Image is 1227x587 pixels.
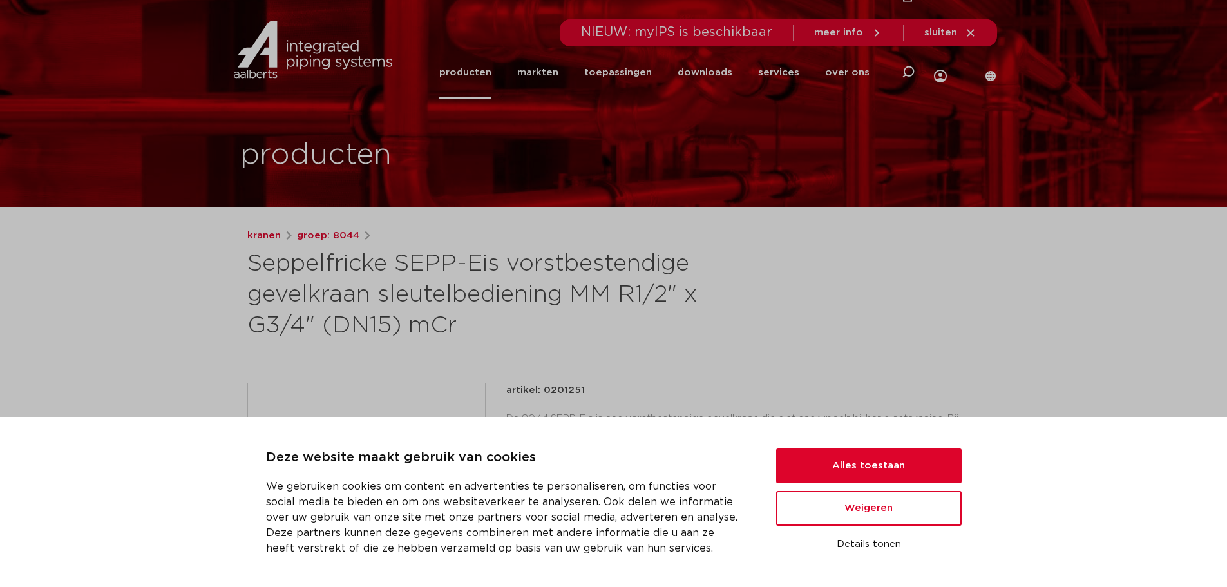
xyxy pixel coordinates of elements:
[247,228,281,244] a: kranen
[439,46,491,99] a: producten
[825,46,870,99] a: over ons
[266,479,745,556] p: We gebruiken cookies om content en advertenties te personaliseren, om functies voor social media ...
[439,46,870,99] nav: Menu
[776,491,962,526] button: Weigeren
[776,448,962,483] button: Alles toestaan
[506,383,585,398] p: artikel: 0201251
[240,135,392,176] h1: producten
[814,27,882,39] a: meer info
[266,448,745,468] p: Deze website maakt gebruik van cookies
[581,26,772,39] span: NIEUW: myIPS is beschikbaar
[924,27,976,39] a: sluiten
[506,409,980,537] div: De 8044 SEPP-Eis is een vorstbestendige gevelkraan die niet nadruppelt bij het dichtdraaien. Bij ...
[814,28,863,37] span: meer info
[776,534,962,555] button: Details tonen
[297,228,359,244] a: groep: 8044
[584,46,652,99] a: toepassingen
[247,249,731,342] h1: Seppelfricke SEPP-Eis vorstbestendige gevelkraan sleutelbediening MM R1/2" x G3/4" (DN15) mCr
[678,46,732,99] a: downloads
[517,46,558,99] a: markten
[934,43,947,102] div: my IPS
[924,28,957,37] span: sluiten
[758,46,799,99] a: services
